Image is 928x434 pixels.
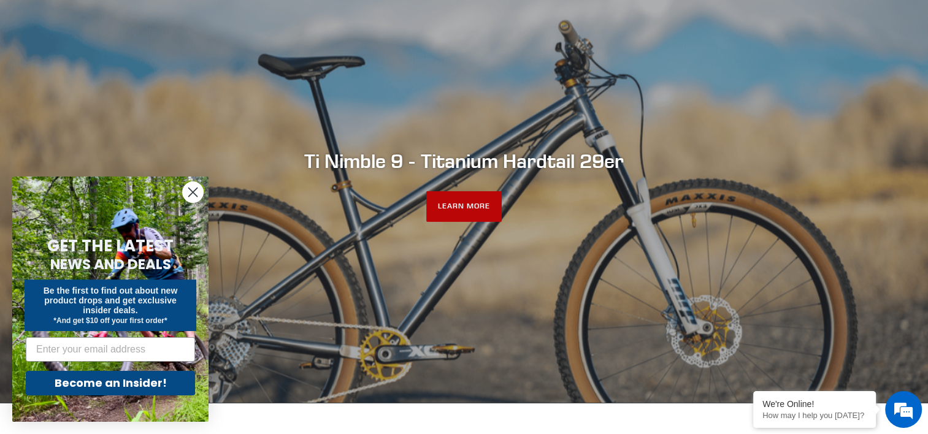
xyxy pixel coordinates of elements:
[182,181,204,203] button: Close dialog
[762,399,867,409] div: We're Online!
[47,235,174,257] span: GET THE LATEST
[53,316,167,325] span: *And get $10 off your first order*
[44,286,178,315] span: Be the first to find out about new product drops and get exclusive insider deals.
[130,150,799,173] h2: Ti Nimble 9 - Titanium Hardtail 29er
[426,191,502,222] a: LEARN MORE
[26,337,195,362] input: Enter your email address
[26,371,195,395] button: Become an Insider!
[762,411,867,420] p: How may I help you today?
[50,254,171,274] span: NEWS AND DEALS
